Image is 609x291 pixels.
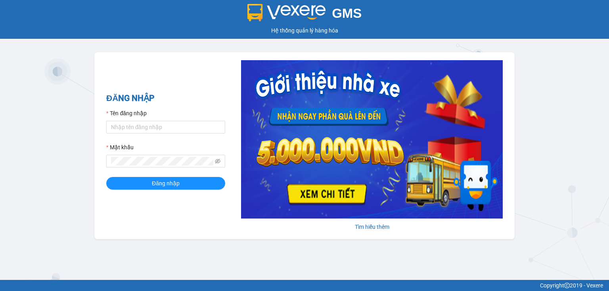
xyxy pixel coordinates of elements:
[152,179,180,188] span: Đăng nhập
[6,281,603,290] div: Copyright 2019 - Vexere
[215,158,220,164] span: eye-invisible
[106,177,225,190] button: Đăng nhập
[106,121,225,133] input: Tên đăng nhập
[106,109,147,118] label: Tên đăng nhập
[241,223,503,231] div: Tìm hiểu thêm
[332,6,362,21] span: GMS
[111,157,213,165] input: Mật khẩu
[247,12,362,18] a: GMS
[241,60,503,219] img: banner-0
[564,283,570,288] span: copyright
[106,92,225,105] h2: ĐĂNG NHẬP
[247,4,326,21] img: logo 2
[106,143,134,152] label: Mật khẩu
[2,26,607,35] div: Hệ thống quản lý hàng hóa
